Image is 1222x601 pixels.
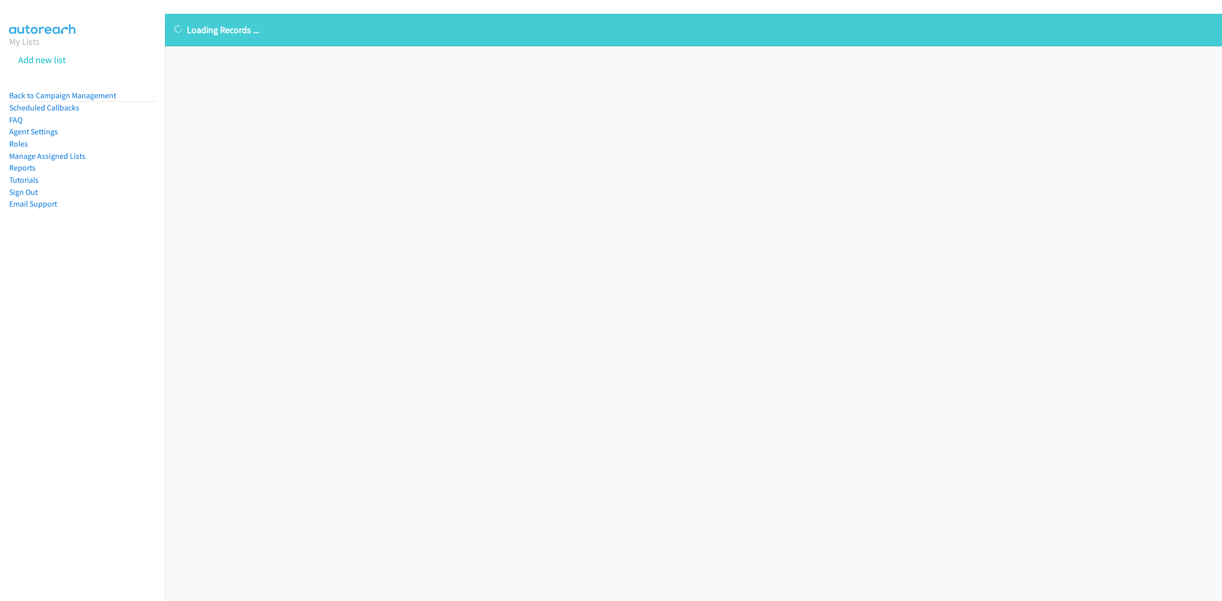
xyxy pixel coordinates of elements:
a: Agent Settings [9,127,58,136]
a: Scheduled Callbacks [9,103,79,112]
p: Loading Records ... [174,23,1213,37]
a: Manage Assigned Lists [9,151,86,161]
a: FAQ [9,115,22,125]
a: Tutorials [9,175,39,185]
a: Sign Out [9,187,38,197]
a: Back to Campaign Management [9,91,116,100]
a: My Lists [9,36,40,47]
a: Reports [9,163,36,173]
a: Add new list [18,54,66,66]
a: Roles [9,139,28,149]
a: Email Support [9,199,57,209]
